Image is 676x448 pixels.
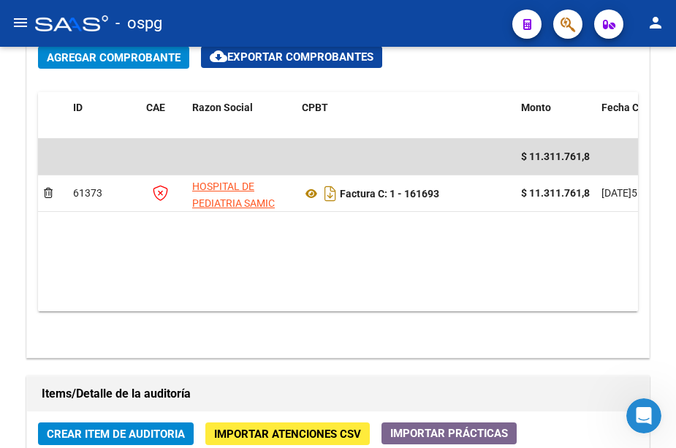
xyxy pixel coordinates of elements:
[521,102,551,113] span: Monto
[210,50,373,64] span: Exportar Comprobantes
[12,14,29,31] mat-icon: menu
[146,102,165,113] span: CAE
[340,188,439,200] strong: Factura C: 1 - 161693
[302,102,328,113] span: CPBT
[596,92,676,140] datatable-header-cell: Fecha Cpbt
[67,92,140,140] datatable-header-cell: ID
[38,422,194,445] button: Crear Item de Auditoria
[381,422,517,444] button: Importar Prácticas
[647,14,664,31] mat-icon: person
[515,92,596,140] datatable-header-cell: Monto
[201,46,382,68] button: Exportar Comprobantes
[521,187,596,199] strong: $ 11.311.761,83
[73,102,83,113] span: ID
[186,92,296,140] datatable-header-cell: Razon Social
[115,7,162,39] span: - ospg
[140,92,186,140] datatable-header-cell: CAE
[47,51,181,64] span: Agregar Comprobante
[47,428,185,441] span: Crear Item de Auditoria
[42,382,634,406] h1: Items/Detalle de la auditoría
[296,92,515,140] datatable-header-cell: CPBT
[601,102,654,113] span: Fecha Cpbt
[214,428,361,441] span: Importar Atenciones CSV
[210,48,227,65] mat-icon: cloud_download
[192,102,253,113] span: Razon Social
[205,422,370,445] button: Importar Atenciones CSV
[626,398,661,433] iframe: Intercom live chat
[390,427,508,440] span: Importar Prácticas
[321,182,340,205] i: Descargar documento
[73,187,102,199] span: 61373
[192,181,275,242] span: HOSPITAL DE PEDIATRIA SAMIC "PROFESOR [PERSON_NAME]"
[601,187,637,199] span: [DATE]5
[521,151,596,162] span: $ 11.311.761,83
[38,46,189,69] button: Agregar Comprobante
